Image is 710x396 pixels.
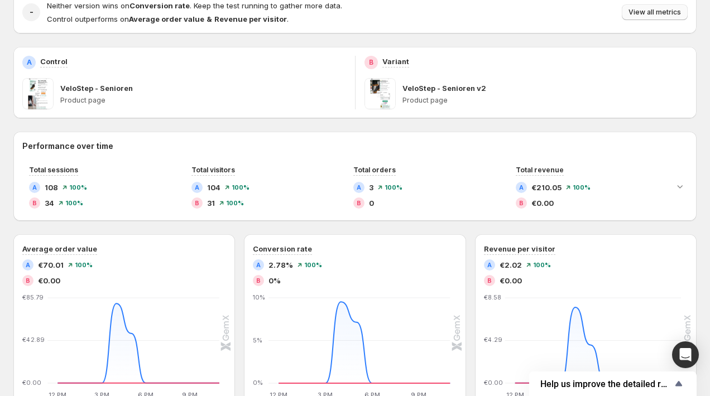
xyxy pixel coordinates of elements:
[69,184,87,191] span: 100 %
[60,96,346,105] p: Product page
[253,293,265,301] text: 10%
[484,293,501,301] text: €8.58
[32,184,37,191] h2: A
[26,277,30,284] h2: B
[484,243,555,254] h3: Revenue per visitor
[45,197,54,209] span: 34
[226,200,244,206] span: 100 %
[672,178,688,194] button: Expand chart
[214,15,287,23] strong: Revenue per visitor
[672,341,699,368] div: Open Intercom Messenger
[22,336,45,344] text: €42.89
[40,56,68,67] p: Control
[207,182,220,193] span: 104
[22,293,44,301] text: €85.79
[500,275,522,286] span: €0.00
[531,182,562,193] span: €210.05
[60,83,133,94] p: VeloStep - Senioren
[75,262,93,268] span: 100 %
[369,58,373,67] h2: B
[195,184,199,191] h2: A
[369,182,373,193] span: 3
[487,277,492,284] h2: B
[26,262,30,268] h2: A
[207,15,212,23] strong: &
[232,184,250,191] span: 100 %
[353,166,396,174] span: Total orders
[22,379,41,387] text: €0.00
[253,379,263,387] text: 0%
[484,336,502,344] text: €4.29
[484,379,503,387] text: €0.00
[30,7,33,18] h2: -
[256,277,261,284] h2: B
[47,15,289,23] span: Control outperforms on .
[540,379,672,389] span: Help us improve the detailed report for A/B campaigns
[253,336,262,344] text: 5%
[533,262,551,268] span: 100 %
[207,197,215,209] span: 31
[65,200,83,206] span: 100 %
[129,15,204,23] strong: Average order value
[357,184,361,191] h2: A
[500,259,522,271] span: €2.02
[385,184,402,191] span: 100 %
[22,78,54,109] img: VeloStep - Senioren
[38,275,60,286] span: €0.00
[22,243,97,254] h3: Average order value
[27,58,32,67] h2: A
[191,166,235,174] span: Total visitors
[32,200,37,206] h2: B
[195,200,199,206] h2: B
[573,184,591,191] span: 100 %
[382,56,409,67] p: Variant
[253,243,312,254] h3: Conversion rate
[402,96,688,105] p: Product page
[516,166,564,174] span: Total revenue
[369,197,374,209] span: 0
[256,262,261,268] h2: A
[622,4,688,20] button: View all metrics
[540,377,685,390] button: Show survey - Help us improve the detailed report for A/B campaigns
[47,1,342,10] span: Neither version wins on . Keep the test running to gather more data.
[38,259,64,271] span: €70.01
[357,200,361,206] h2: B
[629,8,681,17] span: View all metrics
[487,262,492,268] h2: A
[364,78,396,109] img: VeloStep - Senioren v2
[519,200,524,206] h2: B
[45,182,58,193] span: 108
[402,83,486,94] p: VeloStep - Senioren v2
[519,184,524,191] h2: A
[129,1,190,10] strong: Conversion rate
[29,166,78,174] span: Total sessions
[268,275,281,286] span: 0%
[268,259,293,271] span: 2.78%
[304,262,322,268] span: 100 %
[22,141,688,152] h2: Performance over time
[531,197,554,209] span: €0.00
